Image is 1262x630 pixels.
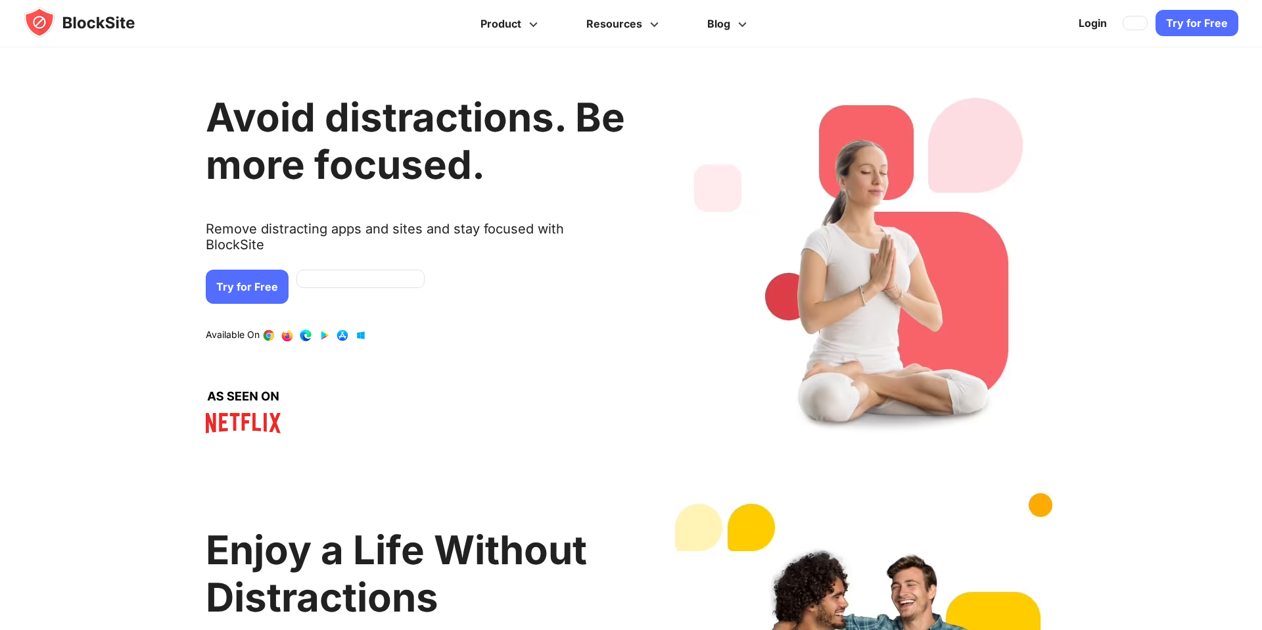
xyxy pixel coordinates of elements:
img: blocksite-icon.5d769676.svg [24,7,160,38]
a: Login [1071,8,1115,39]
a: Try for Free [1156,11,1238,37]
text: Remove distracting apps and sites and stay focused with BlockSite [206,221,625,263]
text: Available On [206,329,260,342]
h2: Enjoy a Life Without Distractions [206,526,625,621]
h1: Avoid distractions. Be more focused. [206,93,625,188]
a: Try for Free [206,270,289,304]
